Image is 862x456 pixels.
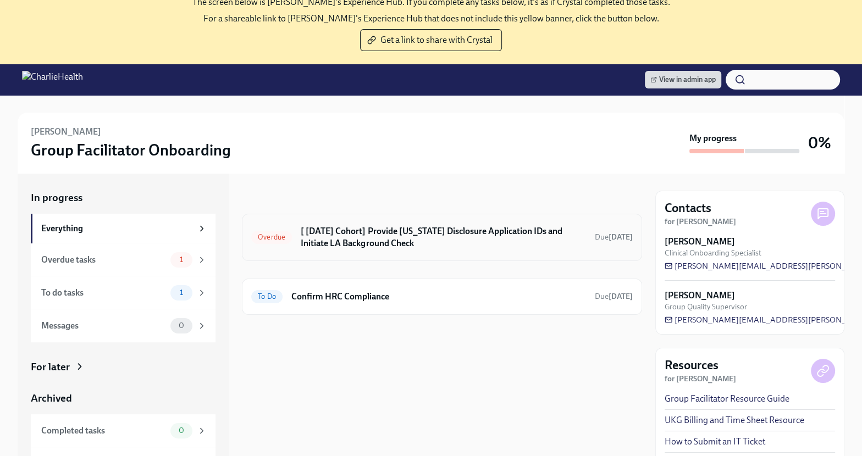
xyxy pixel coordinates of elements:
a: To DoConfirm HRC ComplianceDue[DATE] [251,288,633,305]
span: View in admin app [650,74,716,85]
span: October 20th, 2025 10:00 [595,291,633,302]
strong: [DATE] [609,232,633,242]
img: CharlieHealth [22,71,83,88]
a: Messages0 [31,309,215,342]
a: Everything [31,214,215,243]
h6: [PERSON_NAME] [31,126,101,138]
a: Group Facilitator Resource Guide [665,393,789,405]
a: Archived [31,391,215,405]
span: To Do [251,292,283,301]
a: In progress [31,191,215,205]
div: To do tasks [41,287,166,299]
h6: [ [DATE] Cohort] Provide [US_STATE] Disclosure Application IDs and Initiate LA Background Check [301,225,586,249]
div: Messages [41,320,166,332]
a: UKG Billing and Time Sheet Resource [665,414,804,426]
a: How to Submit an IT Ticket [665,436,765,448]
span: 0 [172,426,191,435]
h3: Group Facilitator Onboarding [31,140,231,160]
div: Completed tasks [41,425,166,437]
div: Overdue tasks [41,254,166,266]
span: Due [595,292,633,301]
strong: [DATE] [609,292,633,301]
a: Overdue[ [DATE] Cohort] Provide [US_STATE] Disclosure Application IDs and Initiate LA Background ... [251,223,633,252]
p: For a shareable link to [PERSON_NAME]'s Experience Hub that does not include this yellow banner, ... [203,13,659,25]
span: Overdue [251,233,292,241]
div: In progress [242,191,294,205]
h4: Resources [665,357,719,374]
a: For later [31,360,215,374]
a: Completed tasks0 [31,414,215,447]
h3: 0% [808,133,831,153]
span: Due [595,232,633,242]
a: Overdue tasks1 [31,243,215,276]
strong: [PERSON_NAME] [665,236,735,248]
a: To do tasks1 [31,276,215,309]
h6: Confirm HRC Compliance [291,291,586,303]
span: 0 [172,321,191,330]
span: Get a link to share with Crystal [369,35,493,46]
strong: [PERSON_NAME] [665,290,735,302]
h4: Contacts [665,200,711,216]
div: For later [31,360,70,374]
span: 1 [173,255,190,264]
a: View in admin app [645,71,721,88]
span: 1 [173,288,190,297]
span: Group Quality Supervisor [665,302,747,312]
button: Get a link to share with Crystal [360,29,502,51]
div: Everything [41,223,192,235]
strong: for [PERSON_NAME] [665,374,736,383]
span: Clinical Onboarding Specialist [665,248,761,258]
span: October 1st, 2025 10:00 [595,232,633,242]
strong: My progress [689,132,737,144]
strong: for [PERSON_NAME] [665,217,736,226]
